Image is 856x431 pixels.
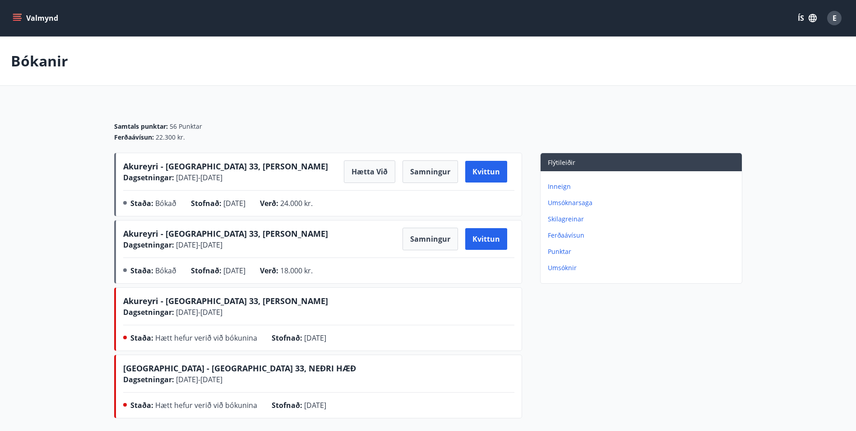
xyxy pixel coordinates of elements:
[174,307,222,317] span: [DATE] - [DATE]
[272,400,302,410] span: Stofnað :
[403,160,458,183] button: Samningur
[548,198,738,207] p: Umsóknarsaga
[123,307,174,317] span: Dagsetningar :
[548,182,738,191] p: Inneign
[548,158,575,167] span: Flýtileiðir
[174,375,222,384] span: [DATE] - [DATE]
[130,198,153,208] span: Staða :
[280,266,313,276] span: 18.000 kr.
[123,363,356,374] span: [GEOGRAPHIC_DATA] - [GEOGRAPHIC_DATA] 33, NEÐRI HÆÐ
[156,133,185,142] span: 22.300 kr.
[344,160,395,183] button: Hætta við
[155,333,257,343] span: Hætt hefur verið við bókunina
[11,10,62,26] button: menu
[260,198,278,208] span: Verð :
[260,266,278,276] span: Verð :
[123,228,328,239] span: Akureyri - [GEOGRAPHIC_DATA] 33, [PERSON_NAME]
[548,263,738,272] p: Umsóknir
[548,231,738,240] p: Ferðaávísun
[223,266,245,276] span: [DATE]
[123,161,328,172] span: Akureyri - [GEOGRAPHIC_DATA] 33, [PERSON_NAME]
[155,266,176,276] span: Bókað
[548,247,738,256] p: Punktar
[191,266,222,276] span: Stofnað :
[824,7,845,29] button: E
[793,10,822,26] button: ÍS
[833,13,837,23] span: E
[174,173,222,183] span: [DATE] - [DATE]
[174,240,222,250] span: [DATE] - [DATE]
[155,400,257,410] span: Hætt hefur verið við bókunina
[123,240,174,250] span: Dagsetningar :
[130,333,153,343] span: Staða :
[465,161,507,183] button: Kvittun
[280,198,313,208] span: 24.000 kr.
[123,295,328,306] span: Akureyri - [GEOGRAPHIC_DATA] 33, [PERSON_NAME]
[123,375,174,384] span: Dagsetningar :
[114,122,168,131] span: Samtals punktar :
[123,173,174,183] span: Dagsetningar :
[223,198,245,208] span: [DATE]
[170,122,202,131] span: 56 Punktar
[11,51,68,71] p: Bókanir
[155,198,176,208] span: Bókað
[548,215,738,224] p: Skilagreinar
[304,400,326,410] span: [DATE]
[304,333,326,343] span: [DATE]
[114,133,154,142] span: Ferðaávísun :
[130,400,153,410] span: Staða :
[465,228,507,250] button: Kvittun
[191,198,222,208] span: Stofnað :
[130,266,153,276] span: Staða :
[403,228,458,250] button: Samningur
[272,333,302,343] span: Stofnað :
